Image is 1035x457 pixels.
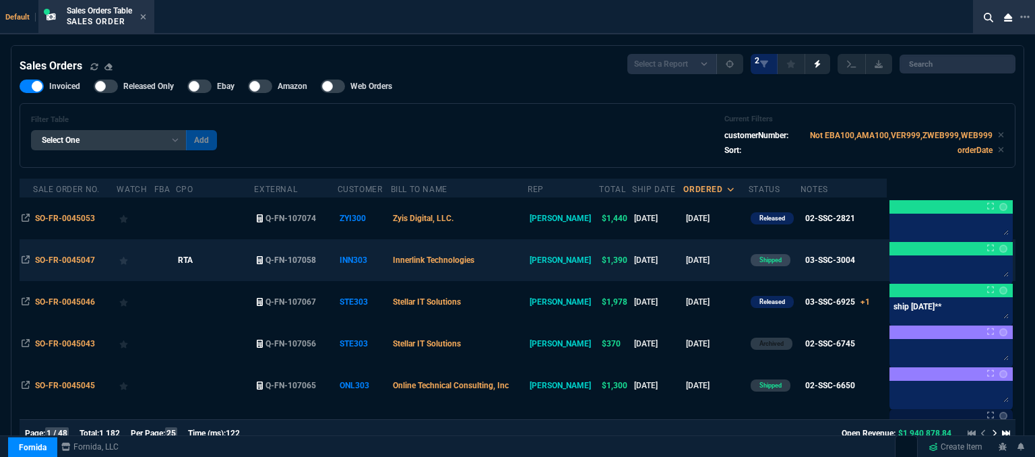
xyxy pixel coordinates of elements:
span: Open Revenue: [842,429,896,438]
span: +1 [860,297,870,307]
h6: Filter Table [31,115,217,125]
div: External [254,184,297,195]
p: Released [759,297,785,307]
code: Not EBA100,AMA100,VER999,ZWEB999,WEB999 [810,131,993,140]
div: Ship Date [632,184,675,195]
input: Search [900,55,1015,73]
span: 25 [165,427,177,439]
div: Add to Watchlist [119,376,152,395]
td: [DATE] [632,365,683,406]
nx-icon: Close Tab [140,12,146,23]
td: [DATE] [683,323,748,365]
td: $1,300 [599,365,632,406]
td: [DATE] [683,197,748,239]
div: Notes [801,184,828,195]
span: Total: [80,429,99,438]
p: Sort: [724,144,741,156]
td: $1,440 [599,197,632,239]
span: Stellar IT Solutions [393,297,461,307]
td: $1,049 [599,406,632,448]
td: INN303 [338,406,391,448]
span: SO-FR-0045046 [35,297,95,307]
td: $1,978 [599,281,632,323]
div: ordered [683,184,722,195]
div: Sale Order No. [33,184,99,195]
span: Q-FN-107056 [265,339,316,348]
div: Add to Watchlist [119,209,152,228]
td: [DATE] [683,281,748,323]
code: orderDate [958,146,993,155]
td: [DATE] [632,197,683,239]
span: 2 [755,55,759,66]
span: SO-FR-0045047 [35,255,95,265]
td: [DATE] [632,239,683,281]
nx-icon: Open In Opposite Panel [22,339,30,348]
nx-icon: Search [978,9,999,26]
nx-icon: Open New Tab [1020,11,1030,24]
span: 1 / 48 [45,427,69,439]
td: [PERSON_NAME] [528,281,599,323]
span: Time (ms): [188,429,226,438]
div: 02-SSC-2821 [805,212,855,224]
p: Released [759,213,785,224]
div: Total [599,184,625,195]
span: RTA [178,255,193,265]
div: Add to Watchlist [119,251,152,270]
td: STE303 [338,281,391,323]
p: Archived [759,338,784,349]
td: [DATE] [683,406,748,448]
span: $1,940,878.84 [898,429,951,438]
nx-icon: Open In Opposite Panel [22,214,30,223]
span: Per Page: [131,429,165,438]
p: customerNumber: [724,129,788,142]
p: Shipped [759,255,782,266]
td: [DATE] [632,406,683,448]
span: Stellar IT Solutions [393,339,461,348]
td: STE303 [338,323,391,365]
td: [PERSON_NAME] [528,197,599,239]
span: Q-FN-107067 [265,297,316,307]
span: Online Technical Consulting, Inc [393,381,509,390]
span: SO-FR-0045053 [35,214,95,223]
span: 122 [226,429,240,438]
td: INN303 [338,239,391,281]
span: Page: [25,429,45,438]
td: ONL303 [338,365,391,406]
nx-fornida-value: RTA [178,254,252,266]
span: SO-FR-0045043 [35,339,95,348]
h4: Sales Orders [20,58,82,74]
span: Q-FN-107065 [265,381,316,390]
nx-icon: Open In Opposite Panel [22,255,30,265]
td: [PERSON_NAME] [528,406,599,448]
span: Q-FN-107058 [265,255,316,265]
div: Add to Watchlist [119,418,152,437]
div: Add to Watchlist [119,293,152,311]
nx-icon: Open In Opposite Panel [22,297,30,307]
div: 02-SSC-6745 [805,338,855,350]
div: FBA [154,184,170,195]
p: Shipped [759,380,782,391]
div: Watch [117,184,147,195]
td: [PERSON_NAME] [528,323,599,365]
p: Sales Order [67,16,132,27]
td: $370 [599,323,632,365]
span: Invoiced [49,81,80,92]
span: 1,182 [99,429,120,438]
span: Zyis Digital, LLC. [393,214,453,223]
span: Q-FN-107074 [265,214,316,223]
span: SO-FR-0045045 [35,381,95,390]
div: Status [749,184,780,195]
td: $1,390 [599,239,632,281]
td: [PERSON_NAME] [528,365,599,406]
td: [PERSON_NAME] [528,239,599,281]
div: Add to Watchlist [119,334,152,353]
div: Customer [338,184,383,195]
span: Web Orders [350,81,392,92]
div: Bill To Name [391,184,447,195]
span: Released Only [123,81,174,92]
td: ZYI300 [338,197,391,239]
div: Rep [528,184,544,195]
span: Innerlink Technologies [393,255,474,265]
nx-icon: Open In Opposite Panel [22,381,30,390]
div: CPO [176,184,193,195]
